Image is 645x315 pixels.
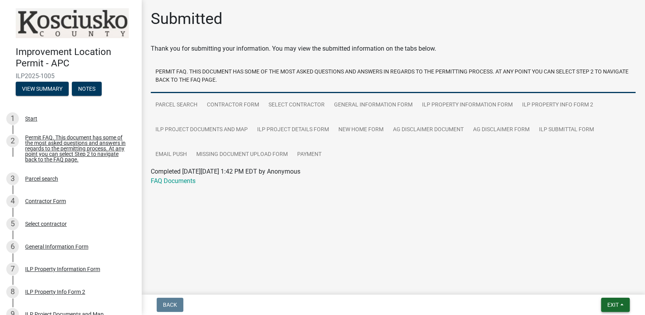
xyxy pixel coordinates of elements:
a: Ag Disclaimer Form [468,117,534,143]
div: Start [25,116,37,121]
div: Parcel search [25,176,58,181]
a: New Home Form [334,117,388,143]
div: 5 [6,218,19,230]
div: General Information Form [25,244,88,249]
div: ILP Property Info Form 2 [25,289,85,295]
button: Exit [601,298,630,312]
wm-modal-confirm: Notes [72,86,102,92]
button: Back [157,298,183,312]
a: Contractor Form [202,93,264,118]
div: Select contractor [25,221,67,227]
div: ILP Property Information Form [25,266,100,272]
button: Notes [72,82,102,96]
span: Completed [DATE][DATE] 1:42 PM EDT by Anonymous [151,168,300,175]
button: View Summary [16,82,69,96]
span: Exit [607,302,619,308]
h1: Submitted [151,9,223,28]
a: Parcel search [151,93,202,118]
a: ILP Submittal Form [534,117,599,143]
span: ILP2025-1005 [16,72,126,80]
div: 7 [6,263,19,275]
a: Select contractor [264,93,329,118]
a: ILP Property Info Form 2 [517,93,598,118]
div: Contractor Form [25,198,66,204]
a: Email Push [151,142,192,167]
a: Payment [292,142,326,167]
h4: Improvement Location Permit - APC [16,46,135,69]
span: Back [163,302,177,308]
a: ILP Property Information Form [417,93,517,118]
a: ILP Project Documents and Map [151,117,252,143]
wm-modal-confirm: Summary [16,86,69,92]
img: Kosciusko County, Indiana [16,8,129,38]
div: Thank you for submitting your information. You may view the submitted information on the tabs below. [151,44,636,53]
div: 8 [6,286,19,298]
div: 2 [6,135,19,147]
div: Permit FAQ. This document has some of the most asked questions and answers in regards to the perm... [25,135,129,162]
a: FAQ Documents [151,177,196,185]
div: 4 [6,195,19,207]
a: Ag Disclaimer Document [388,117,468,143]
div: 6 [6,240,19,253]
div: 3 [6,172,19,185]
a: Permit FAQ. This document has some of the most asked questions and answers in regards to the perm... [151,60,636,93]
div: 1 [6,112,19,125]
a: ILP Project Details Form [252,117,334,143]
a: General Information Form [329,93,417,118]
a: Missing Document Upload Form [192,142,292,167]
